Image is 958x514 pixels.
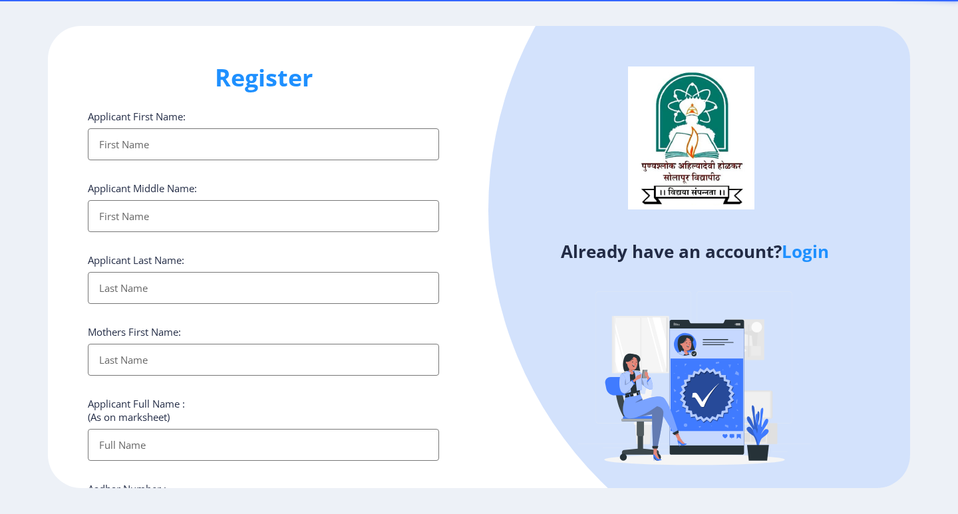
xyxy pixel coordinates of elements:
label: Mothers First Name: [88,325,181,338]
h1: Register [88,62,439,94]
label: Aadhar Number : [88,482,166,495]
label: Applicant Full Name : (As on marksheet) [88,397,185,424]
input: Last Name [88,344,439,376]
img: Verified-rafiki.svg [578,266,811,499]
label: Applicant Last Name: [88,253,184,267]
h4: Already have an account? [489,241,900,262]
input: Full Name [88,429,439,461]
label: Applicant First Name: [88,110,186,123]
img: logo [628,66,754,209]
input: First Name [88,128,439,160]
input: Last Name [88,272,439,304]
a: Login [782,239,829,263]
label: Applicant Middle Name: [88,182,197,195]
input: First Name [88,200,439,232]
